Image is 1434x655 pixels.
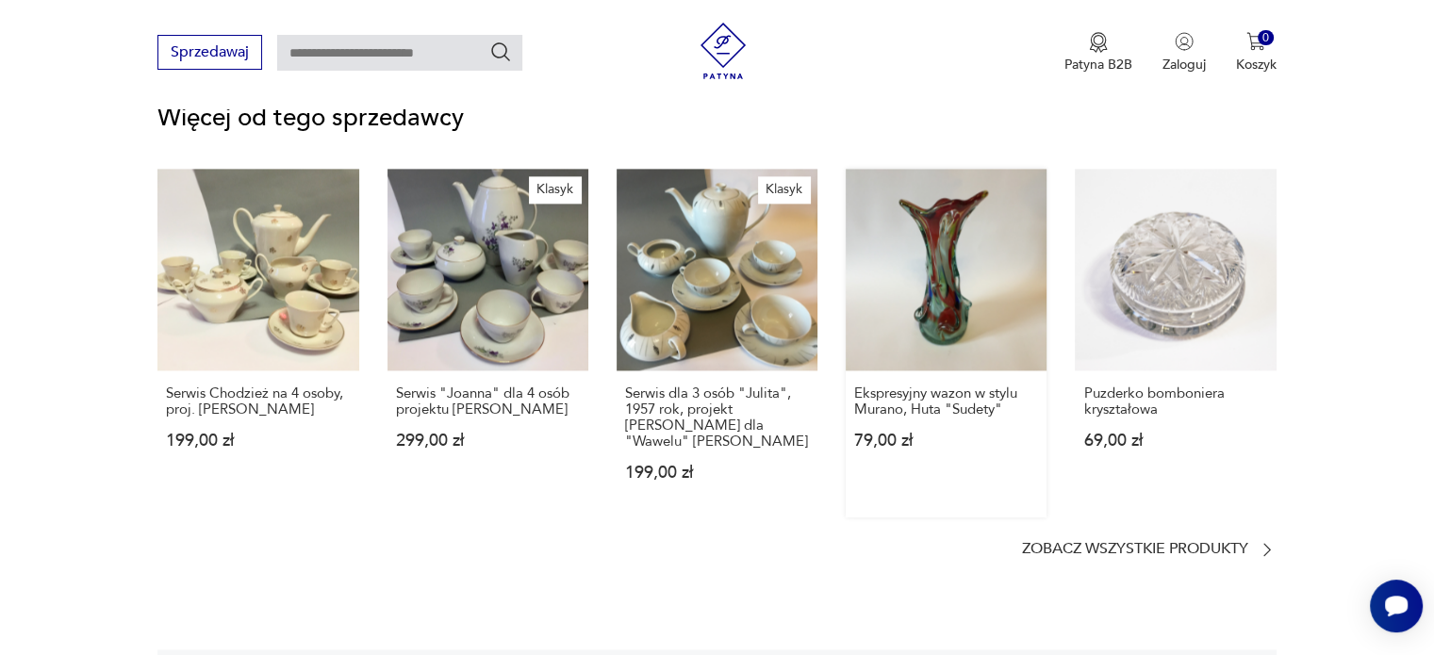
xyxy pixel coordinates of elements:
button: Patyna B2B [1064,32,1132,74]
p: 69,00 zł [1083,433,1267,449]
a: Serwis Chodzież na 4 osoby, proj. Józef WrzesieńSerwis Chodzież na 4 osoby, proj. [PERSON_NAME]19... [157,169,358,516]
p: Serwis "Joanna" dla 4 osób projektu [PERSON_NAME] [396,385,580,418]
button: Sprzedawaj [157,35,262,70]
div: 0 [1258,30,1274,46]
a: Puzderko bomboniera kryształowaPuzderko bomboniera kryształowa69,00 zł [1075,169,1276,516]
iframe: Smartsupp widget button [1370,580,1423,632]
a: Ekspresyjny wazon w stylu Murano, Huta "Sudety"Ekspresyjny wazon w stylu Murano, Huta "Sudety"79,... [846,169,1047,516]
p: Zaloguj [1162,56,1206,74]
button: 0Koszyk [1236,32,1277,74]
img: Ikonka użytkownika [1175,32,1194,51]
img: Patyna - sklep z meblami i dekoracjami vintage [695,23,751,79]
p: Zobacz wszystkie produkty [1022,543,1248,555]
a: Ikona medaluPatyna B2B [1064,32,1132,74]
p: Ekspresyjny wazon w stylu Murano, Huta "Sudety" [854,385,1038,418]
p: Puzderko bomboniera kryształowa [1083,385,1267,418]
p: 199,00 zł [625,465,809,481]
button: Zaloguj [1162,32,1206,74]
p: 299,00 zł [396,433,580,449]
a: Sprzedawaj [157,47,262,60]
img: Ikona medalu [1089,32,1108,53]
button: Szukaj [489,41,512,63]
p: Koszyk [1236,56,1277,74]
a: KlasykSerwis "Joanna" dla 4 osób projektu Wincentego PotackiegoSerwis "Joanna" dla 4 osób projekt... [387,169,588,516]
p: Więcej od tego sprzedawcy [157,106,1276,129]
a: Zobacz wszystkie produkty [1022,540,1277,559]
p: 79,00 zł [854,433,1038,449]
p: Patyna B2B [1064,56,1132,74]
p: Serwis Chodzież na 4 osoby, proj. [PERSON_NAME] [166,385,350,418]
a: KlasykSerwis dla 3 osób "Julita", 1957 rok, projekt E. Ruszczyński dla "Wawelu" picassoSerwis dla... [617,169,817,516]
p: Serwis dla 3 osób "Julita", 1957 rok, projekt [PERSON_NAME] dla "Wawelu" [PERSON_NAME] [625,385,809,450]
p: 199,00 zł [166,433,350,449]
img: Ikona koszyka [1246,32,1265,51]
